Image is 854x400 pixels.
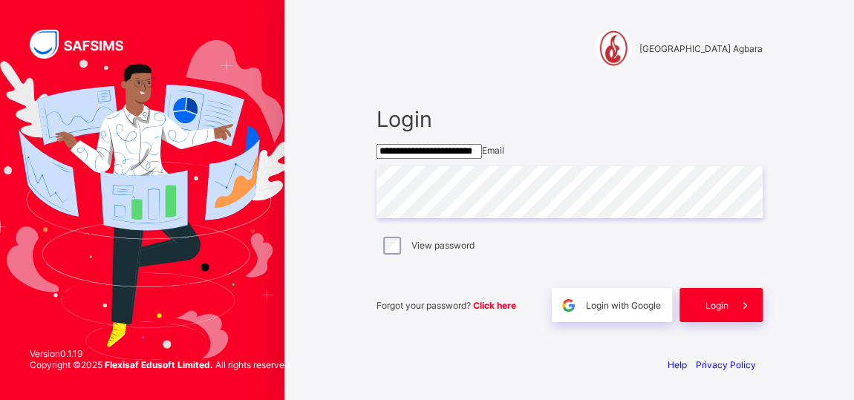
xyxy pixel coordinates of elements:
span: Login [377,106,763,132]
label: View password [411,240,475,251]
span: Version 0.1.19 [30,348,292,359]
span: Copyright © 2025 All rights reserved. [30,359,292,370]
a: Help [668,359,687,370]
span: Login with Google [586,300,661,311]
a: Privacy Policy [696,359,756,370]
span: Login [705,300,728,311]
img: google.396cfc9801f0270233282035f929180a.svg [560,297,577,314]
img: SAFSIMS Logo [30,30,141,59]
span: Forgot your password? [377,300,516,311]
a: Click here [473,300,516,311]
strong: Flexisaf Edusoft Limited. [105,359,213,370]
span: [GEOGRAPHIC_DATA] Agbara [639,43,763,54]
span: Email [482,145,504,156]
